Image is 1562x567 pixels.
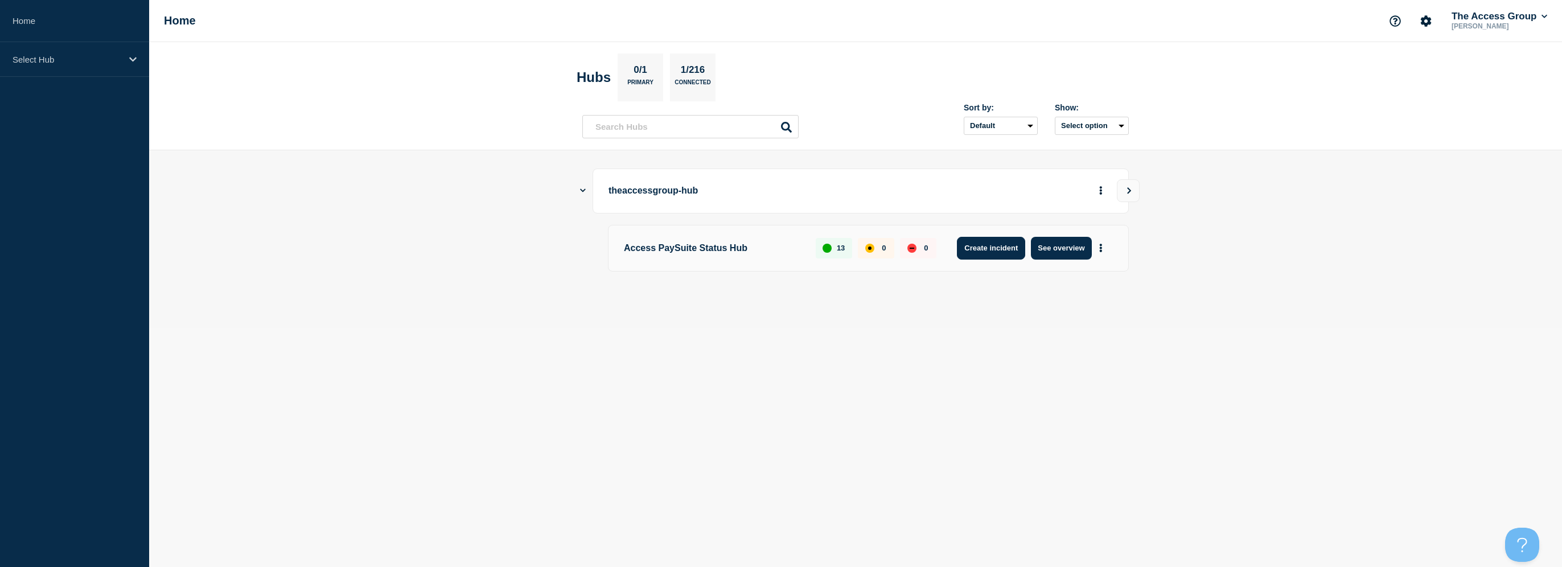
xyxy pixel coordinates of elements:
p: Connected [675,79,710,91]
p: 0/1 [630,64,652,79]
p: 0 [924,244,928,252]
div: affected [865,244,874,253]
p: Primary [627,79,653,91]
iframe: Help Scout Beacon - Open [1505,528,1539,562]
p: 0 [882,244,886,252]
p: 13 [837,244,845,252]
div: down [907,244,916,253]
p: theaccessgroup-hub [609,180,923,202]
button: Create incident [957,237,1025,260]
div: up [823,244,832,253]
button: See overview [1031,237,1091,260]
button: More actions [1094,180,1108,202]
button: Account settings [1414,9,1438,33]
p: Access PaySuite Status Hub [624,237,803,260]
button: More actions [1094,237,1108,258]
input: Search Hubs [582,115,799,138]
button: Select option [1055,117,1129,135]
p: Select Hub [13,55,122,64]
p: 1/216 [676,64,709,79]
h1: Home [164,14,196,27]
select: Sort by [964,117,1038,135]
p: [PERSON_NAME] [1449,22,1549,30]
div: Show: [1055,103,1129,112]
button: The Access Group [1449,11,1549,22]
h2: Hubs [577,69,611,85]
button: View [1117,179,1140,202]
button: Support [1383,9,1407,33]
button: Show Connected Hubs [580,187,586,195]
div: Sort by: [964,103,1038,112]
